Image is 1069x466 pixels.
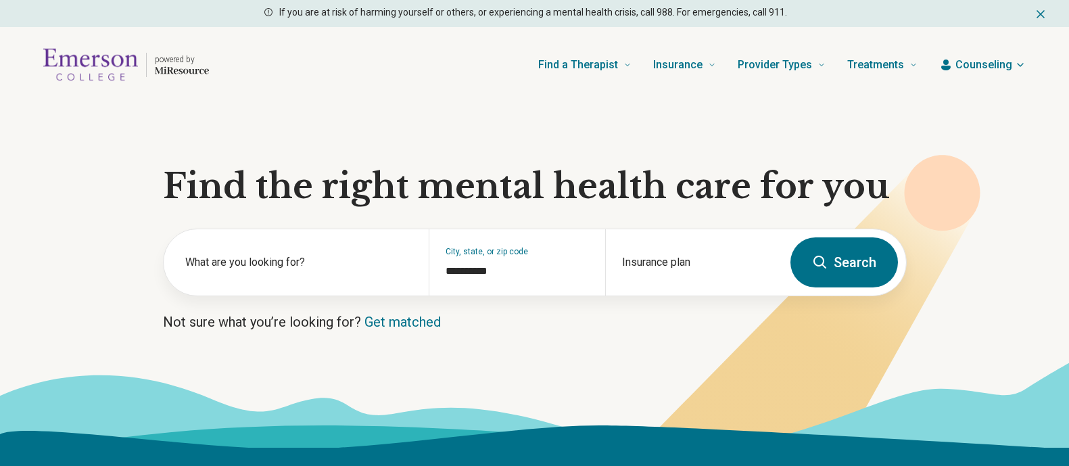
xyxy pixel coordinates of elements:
[155,54,209,65] p: powered by
[279,5,787,20] p: If you are at risk of harming yourself or others, or experiencing a mental health crisis, call 98...
[738,55,812,74] span: Provider Types
[1034,5,1047,22] button: Dismiss
[653,55,703,74] span: Insurance
[847,55,904,74] span: Treatments
[163,166,907,207] h1: Find the right mental health care for you
[847,38,918,92] a: Treatments
[185,254,412,271] label: What are you looking for?
[790,237,898,287] button: Search
[163,312,907,331] p: Not sure what you’re looking for?
[364,314,441,330] a: Get matched
[939,57,1026,73] button: Counseling
[538,55,618,74] span: Find a Therapist
[738,38,826,92] a: Provider Types
[43,43,209,87] a: Home page
[653,38,716,92] a: Insurance
[538,38,632,92] a: Find a Therapist
[955,57,1012,73] span: Counseling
